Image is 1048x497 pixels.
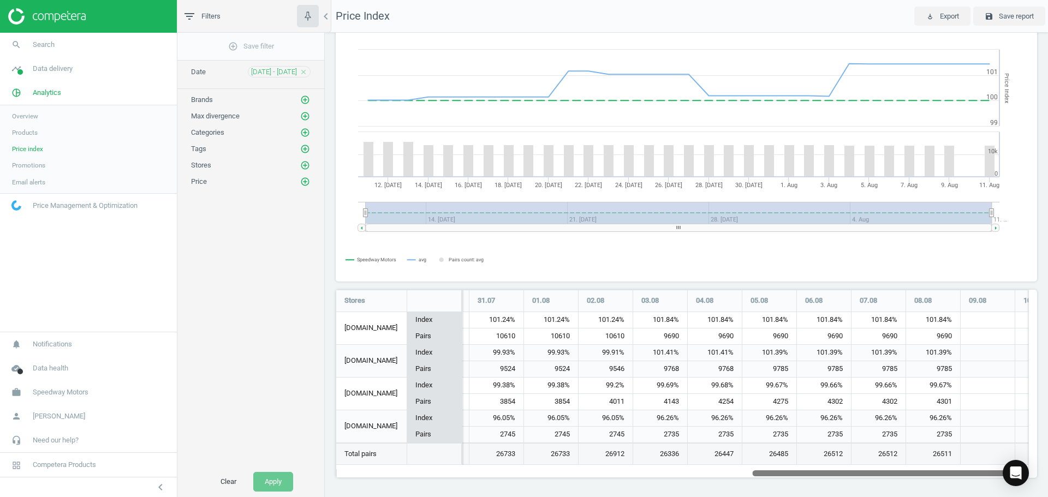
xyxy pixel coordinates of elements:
div: 2735 [742,427,796,442]
button: play_for_work Export [914,7,970,26]
div: 9690 [633,328,687,344]
span: 07.08 [860,296,877,306]
span: 06.08 [805,296,823,306]
div: Index [407,410,461,427]
div: 4143 [633,394,687,410]
span: 26733 [532,449,570,459]
div: Open Intercom Messenger [1003,460,1029,486]
tspan: 3. Aug [820,182,837,189]
div: 2745 [469,427,523,442]
tspan: 5. Aug [861,182,878,189]
div: 9690 [742,328,796,344]
tspan: 24. [DATE] [615,182,642,189]
tspan: 16. [DATE] [455,182,482,189]
div: 9524 [524,361,578,377]
i: notifications [6,334,27,355]
div: 96.26% [742,410,796,427]
div: 99.66% [851,378,906,394]
div: 101.84% [797,312,851,328]
span: 01.08 [532,296,550,306]
i: close [300,68,307,76]
tspan: 12. [DATE] [374,182,402,189]
button: save Save report [973,7,1045,26]
span: Speedway Motors [33,387,88,397]
div: 99.2% [579,378,633,394]
span: Brands [191,95,213,104]
span: Overview [12,112,38,121]
span: Price index [12,145,43,153]
div: 99.93% [469,345,523,361]
text: 99 [990,119,998,127]
i: timeline [6,58,27,79]
text: 101 [986,68,998,76]
div: 4302 [797,394,851,410]
div: 101.41% [633,345,687,361]
i: cloud_done [6,358,27,379]
div: 2735 [633,427,687,442]
i: add_circle_outline [300,160,310,170]
span: 08.08 [914,296,932,306]
div: 9524 [469,361,523,377]
tspan: 18. [DATE] [495,182,522,189]
div: 4302 [851,394,906,410]
div: 9785 [851,361,906,377]
span: Email alerts [12,178,45,187]
span: 02.08 [587,296,604,306]
i: play_for_work [926,12,934,21]
div: 9785 [797,361,851,377]
div: 9690 [851,328,906,344]
span: Data delivery [33,64,73,74]
span: Export [940,11,959,21]
tspan: 11. Aug [979,182,999,189]
i: filter_list [183,10,196,23]
div: 99.66% [797,378,851,394]
tspan: 14. [DATE] [415,182,442,189]
span: Tags [191,145,206,153]
div: 96.26% [688,410,742,427]
div: 4011 [579,394,633,410]
span: 26733 [478,449,515,459]
span: Products [12,128,38,137]
span: 26336 [641,449,679,459]
div: 3854 [469,394,523,410]
i: headset_mic [6,430,27,451]
div: 3854 [524,394,578,410]
div: 101.84% [742,312,796,328]
span: Price Index [336,9,390,22]
div: 101.39% [851,345,906,361]
span: Stores [344,296,365,306]
span: 26512 [860,449,897,459]
div: 4254 [688,394,742,410]
div: 2735 [797,427,851,442]
tspan: Speedway Motors [357,257,396,262]
tspan: 20. [DATE] [535,182,562,189]
span: Stores [191,161,211,169]
span: Price Management & Optimization [33,201,138,211]
div: 9546 [579,361,633,377]
i: add_circle_outline [300,95,310,105]
span: Search [33,40,55,50]
span: Filters [201,11,221,21]
div: 101.39% [797,345,851,361]
div: 99.91% [579,345,633,361]
span: Notifications [33,339,72,349]
div: 2735 [851,427,906,442]
img: wGWNvw8QSZomAAAAABJRU5ErkJggg== [11,200,21,211]
span: 26511 [914,449,952,459]
tspan: 30. [DATE] [735,182,763,189]
span: 31.07 [478,296,495,306]
i: chevron_left [319,10,332,23]
span: 26912 [587,449,624,459]
div: 101.84% [688,312,742,328]
div: 96.26% [851,410,906,427]
button: Clear [209,472,248,492]
button: add_circle_outlineSave filter [177,35,324,57]
i: add_circle_outline [300,128,310,137]
div: 96.26% [906,410,960,427]
tspan: 11. … [993,216,1007,223]
span: 09.08 [969,296,986,306]
button: add_circle_outline [300,160,311,171]
div: [DOMAIN_NAME] [336,378,407,410]
button: add_circle_outline [300,127,311,138]
div: 99.67% [906,378,960,394]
